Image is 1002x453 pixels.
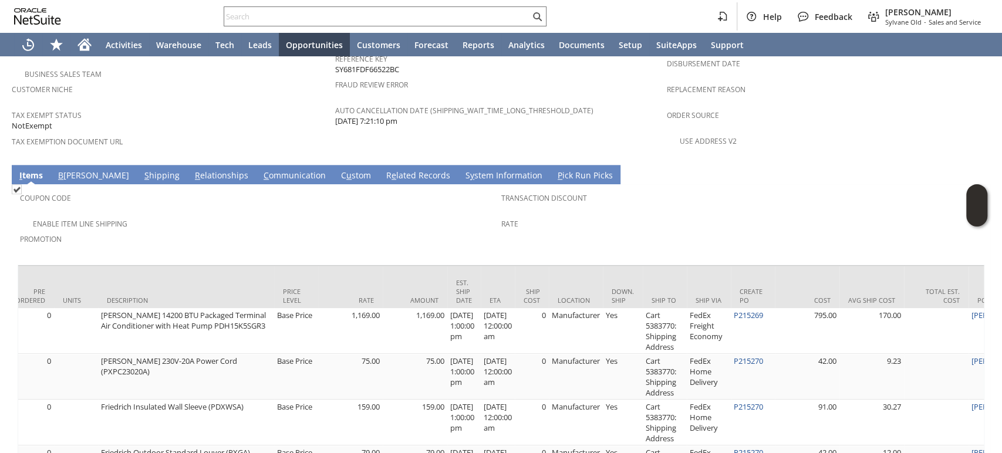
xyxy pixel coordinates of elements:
[839,308,904,354] td: 170.00
[383,170,453,182] a: Related Records
[763,11,782,22] span: Help
[346,170,352,181] span: u
[149,33,208,56] a: Warehouse
[966,184,987,226] iframe: Click here to launch Oracle Guided Learning Help Panel
[107,296,265,305] div: Description
[264,170,269,181] span: C
[12,137,123,147] a: Tax Exemption Document URL
[106,39,142,50] span: Activities
[414,39,448,50] span: Forecast
[515,400,549,445] td: 0
[603,308,643,354] td: Yes
[6,308,54,354] td: 0
[63,296,89,305] div: Units
[58,170,63,181] span: B
[286,39,343,50] span: Opportunities
[335,116,397,127] span: [DATE] 7:21:10 pm
[279,33,350,56] a: Opportunities
[652,296,678,305] div: Ship To
[649,33,704,56] a: SuiteApps
[392,296,438,305] div: Amount
[508,39,545,50] span: Analytics
[456,33,501,56] a: Reports
[555,170,616,182] a: Pick Run Picks
[55,170,132,182] a: B[PERSON_NAME]
[12,84,73,94] a: Customer Niche
[667,59,740,69] a: Disbursement Date
[463,39,494,50] span: Reports
[524,287,540,305] div: Ship Cost
[335,64,399,75] span: SY681FDF66522BC
[261,170,329,182] a: Communication
[98,308,274,354] td: [PERSON_NAME] 14200 BTU Packaged Terminal Air Conditioner with Heat Pump PDH15K5SGR3
[383,308,447,354] td: 1,169.00
[734,356,763,366] a: P215270
[481,354,515,400] td: [DATE] 12:00:00 am
[667,84,745,94] a: Replacement reason
[383,400,447,445] td: 159.00
[383,354,447,400] td: 75.00
[208,33,241,56] a: Tech
[612,33,649,56] a: Setup
[463,170,545,182] a: System Information
[16,170,46,182] a: Items
[470,170,474,181] span: y
[274,400,318,445] td: Base Price
[98,400,274,445] td: Friedrich Insulated Wall Sleeve (PDXWSA)
[549,354,603,400] td: Manufacturer
[687,354,731,400] td: FedEx Home Delivery
[274,308,318,354] td: Base Price
[215,39,234,50] span: Tech
[12,184,22,194] img: Checked
[15,287,45,305] div: Pre Ordered
[447,308,481,354] td: [DATE] 1:00:00 pm
[12,120,52,131] span: NotExempt
[156,39,201,50] span: Warehouse
[447,354,481,400] td: [DATE] 1:00:00 pm
[501,219,518,229] a: Rate
[612,287,634,305] div: Down. Ship
[392,170,396,181] span: e
[20,193,71,203] a: Coupon Code
[481,400,515,445] td: [DATE] 12:00:00 am
[335,80,408,90] a: Fraud Review Error
[839,354,904,400] td: 9.23
[70,33,99,56] a: Home
[318,354,383,400] td: 75.00
[966,206,987,227] span: Oracle Guided Learning Widget. To move around, please hold and drag
[815,11,852,22] span: Feedback
[99,33,149,56] a: Activities
[248,39,272,50] span: Leads
[241,33,279,56] a: Leads
[283,287,309,305] div: Price Level
[14,8,61,25] svg: logo
[25,69,102,79] a: Business Sales Team
[929,18,981,26] span: Sales and Service
[740,287,766,305] div: Create PO
[775,354,839,400] td: 42.00
[619,39,642,50] span: Setup
[501,193,587,203] a: Transaction Discount
[549,308,603,354] td: Manufacturer
[784,296,831,305] div: Cost
[49,38,63,52] svg: Shortcuts
[335,106,593,116] a: Auto Cancellation Date (shipping_wait_time_long_threshold_date)
[501,33,552,56] a: Analytics
[407,33,456,56] a: Forecast
[192,170,251,182] a: Relationships
[839,400,904,445] td: 30.27
[848,296,895,305] div: Avg Ship Cost
[195,170,200,181] span: R
[515,308,549,354] td: 0
[775,308,839,354] td: 795.00
[350,33,407,56] a: Customers
[603,354,643,400] td: Yes
[558,170,562,181] span: P
[141,170,183,182] a: Shipping
[481,308,515,354] td: [DATE] 12:00:00 am
[687,400,731,445] td: FedEx Home Delivery
[19,170,22,181] span: I
[530,9,544,23] svg: Search
[643,354,687,400] td: Cart 5383770: Shipping Address
[885,6,981,18] span: [PERSON_NAME]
